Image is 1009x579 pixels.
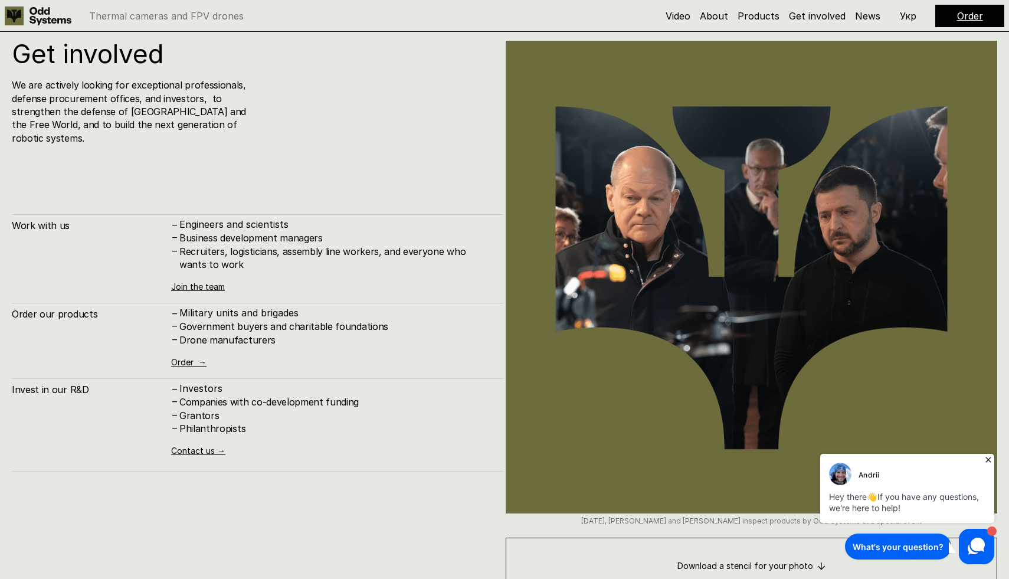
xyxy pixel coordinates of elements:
[171,446,225,456] a: Contact us →
[172,218,177,231] h4: –
[855,10,880,22] a: News
[171,357,207,367] a: Order →
[179,409,492,422] h4: Grantors
[172,408,177,421] h4: –
[89,11,244,21] p: Thermal cameras and FPV drones
[900,11,916,21] p: Укр
[12,219,171,232] h4: Work with us
[506,517,997,525] p: [DATE], [PERSON_NAME] and [PERSON_NAME] inspect products by Odd Systems at a special event
[172,307,177,320] h4: –
[12,41,368,67] h1: Get involved
[957,10,983,22] a: Order
[179,333,492,346] h4: Drone manufacturers
[172,244,177,257] h4: –
[789,10,846,22] a: Get involved
[172,333,177,346] h4: –
[12,308,171,320] h4: Order our products
[179,231,492,244] h4: Business development managers
[179,245,492,271] h4: Recruiters, logisticians, assembly line workers, and everyone who wants to work
[179,422,492,435] h4: Philanthropists
[171,282,225,292] a: Join the team
[12,78,250,145] h4: We are actively looking for exceptional professionals, defense procurement offices, and investors...
[179,395,492,408] h4: Companies with co-development funding
[12,383,171,396] h4: Invest in our R&D
[172,382,177,395] h4: –
[666,10,690,22] a: Video
[179,219,492,230] p: Engineers and scientists
[817,450,997,567] iframe: HelpCrunch
[172,395,177,408] h4: –
[700,10,728,22] a: About
[172,231,177,244] h4: –
[172,421,177,434] h4: –
[179,320,492,333] h4: Government buyers and charitable foundations
[817,561,826,571] img: download icon
[738,10,779,22] a: Products
[172,319,177,332] h4: –
[179,383,492,394] p: Investors
[179,308,492,319] p: Military units and brigades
